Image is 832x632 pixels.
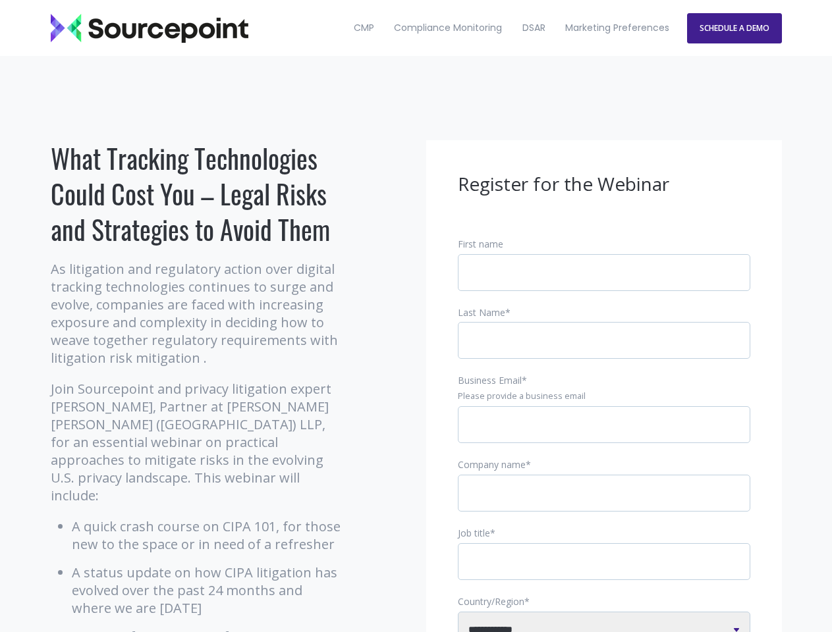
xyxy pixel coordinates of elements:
[458,374,522,386] span: Business Email
[72,564,344,617] li: A status update on how CIPA litigation has evolved over the past 24 months and where we are [DATE]
[51,140,344,247] h1: What Tracking Technologies Could Cost You – Legal Risks and Strategies to Avoid Them
[458,238,503,250] span: First name
[458,172,750,197] h3: Register for the Webinar
[51,380,344,504] p: Join Sourcepoint and privacy litigation expert [PERSON_NAME], Partner at [PERSON_NAME] [PERSON_NA...
[458,306,505,319] span: Last Name
[687,13,782,43] a: SCHEDULE A DEMO
[458,595,524,608] span: Country/Region
[72,517,344,553] li: A quick crash course on CIPA 101, for those new to the space or in need of a refresher
[458,390,750,402] legend: Please provide a business email
[51,14,248,43] img: Sourcepoint_logo_black_transparent (2)-2
[458,458,526,471] span: Company name
[458,527,490,539] span: Job title
[51,260,344,367] p: As litigation and regulatory action over digital tracking technologies continues to surge and evo...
